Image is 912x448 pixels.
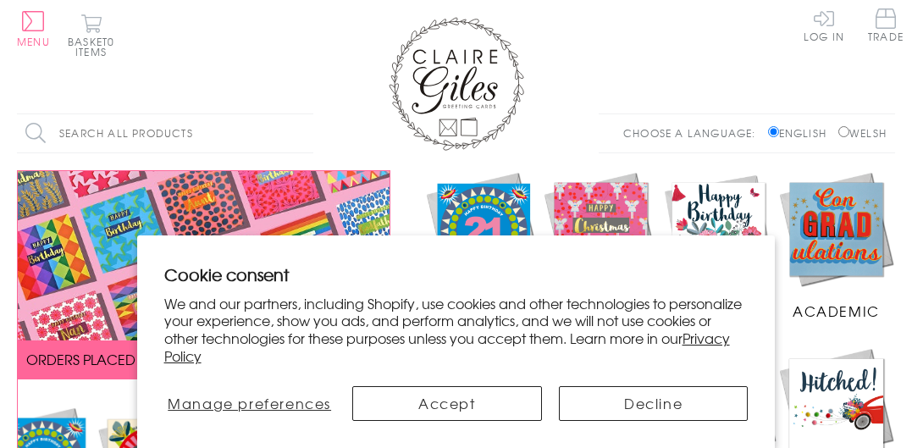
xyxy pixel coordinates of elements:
[768,126,779,137] input: English
[777,170,895,321] a: Academic
[768,125,835,141] label: English
[804,8,844,41] a: Log In
[424,170,542,321] a: New Releases
[623,125,765,141] p: Choose a language:
[164,263,749,286] h2: Cookie consent
[26,349,381,369] span: ORDERS PLACED BY 12 NOON GET SENT THE SAME DAY
[17,114,313,152] input: Search all products
[17,34,50,49] span: Menu
[68,14,114,57] button: Basket0 items
[168,393,331,413] span: Manage preferences
[838,125,887,141] label: Welsh
[352,386,542,421] button: Accept
[164,295,749,365] p: We and our partners, including Shopify, use cookies and other technologies to personalize your ex...
[660,170,777,321] a: Birthdays
[868,8,904,41] span: Trade
[164,386,335,421] button: Manage preferences
[793,301,880,321] span: Academic
[542,170,660,321] a: Christmas
[75,34,114,59] span: 0 items
[838,126,849,137] input: Welsh
[868,8,904,45] a: Trade
[296,114,313,152] input: Search
[389,17,524,151] img: Claire Giles Greetings Cards
[559,386,749,421] button: Decline
[164,328,730,366] a: Privacy Policy
[17,11,50,47] button: Menu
